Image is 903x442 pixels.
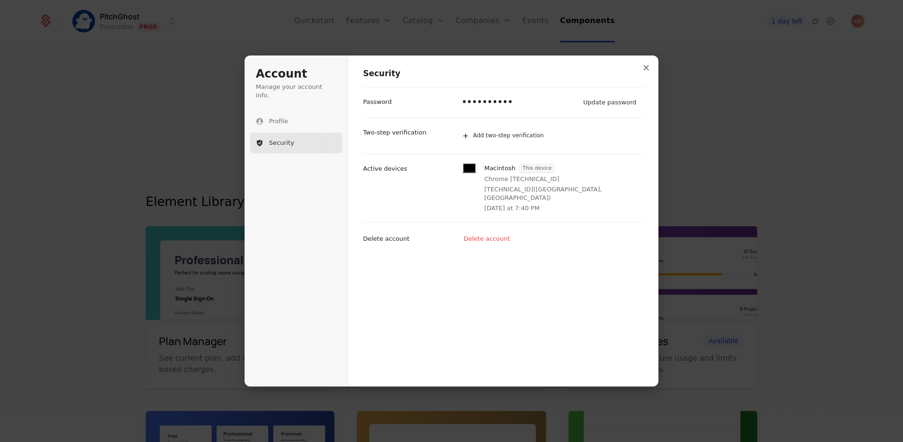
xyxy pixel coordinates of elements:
[256,83,337,100] p: Manage your account info.
[484,175,559,183] p: Chrome [TECHNICAL_ID]
[363,128,426,137] p: Two-step verification
[256,67,337,82] h1: Account
[638,59,655,76] button: Close modal
[484,164,515,173] p: Macintosh
[457,126,644,146] button: Add two-step verification
[269,139,294,147] span: Security
[363,235,410,243] p: Delete account
[520,164,554,173] span: This device
[484,204,540,213] p: [DATE] at 7:40 PM
[363,98,392,106] p: Password
[250,133,342,153] button: Security
[473,132,544,140] span: Add two-step verification
[363,165,407,173] p: Active devices
[363,68,644,79] h1: Security
[459,232,516,246] button: Delete account
[269,117,288,126] span: Profile
[250,111,342,132] button: Profile
[578,95,642,110] button: Update password
[462,97,513,108] p: ••••••••••
[484,185,642,202] p: [TECHNICAL_ID] ( [GEOGRAPHIC_DATA], [GEOGRAPHIC_DATA] )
